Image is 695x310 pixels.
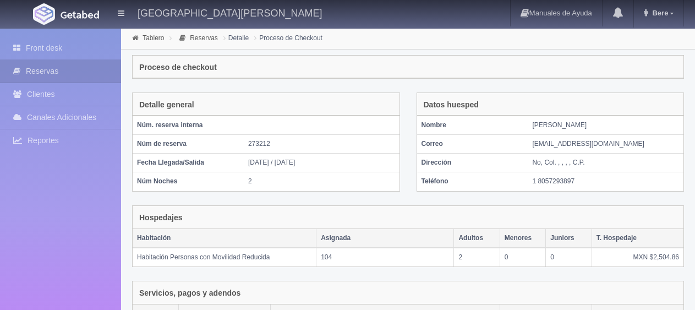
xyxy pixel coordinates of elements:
[33,3,55,25] img: Getabed
[133,116,244,135] th: Núm. reserva interna
[133,248,316,267] td: Habitación Personas con Movilidad Reducida
[139,101,194,109] h4: Detalle general
[417,154,528,172] th: Dirección
[649,9,668,17] span: Bere
[133,154,244,172] th: Fecha Llegada/Salida
[133,172,244,191] th: Núm Noches
[133,135,244,154] th: Núm de reserva
[417,135,528,154] th: Correo
[528,135,683,154] td: [EMAIL_ADDRESS][DOMAIN_NAME]
[244,135,400,154] td: 273212
[133,229,316,248] th: Habitación
[417,116,528,135] th: Nombre
[424,101,479,109] h4: Datos huesped
[61,10,99,19] img: Getabed
[139,289,240,297] h4: Servicios, pagos y adendos
[190,34,218,42] a: Reservas
[417,172,528,191] th: Teléfono
[244,154,400,172] td: [DATE] / [DATE]
[500,229,545,248] th: Menores
[454,229,500,248] th: Adultos
[251,32,325,43] li: Proceso de Checkout
[138,6,322,19] h4: [GEOGRAPHIC_DATA][PERSON_NAME]
[454,248,500,267] td: 2
[528,154,683,172] td: No, Col. , , , , C.P.
[528,172,683,191] td: 1 8057293897
[528,116,683,135] td: [PERSON_NAME]
[592,248,683,267] td: MXN $2,504.86
[546,248,592,267] td: 0
[316,229,454,248] th: Asignada
[221,32,251,43] li: Detalle
[139,63,217,72] h4: Proceso de checkout
[316,248,454,267] td: 104
[500,248,545,267] td: 0
[143,34,164,42] a: Tablero
[244,172,400,191] td: 2
[139,214,183,222] h4: Hospedajes
[546,229,592,248] th: Juniors
[592,229,683,248] th: T. Hospedaje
